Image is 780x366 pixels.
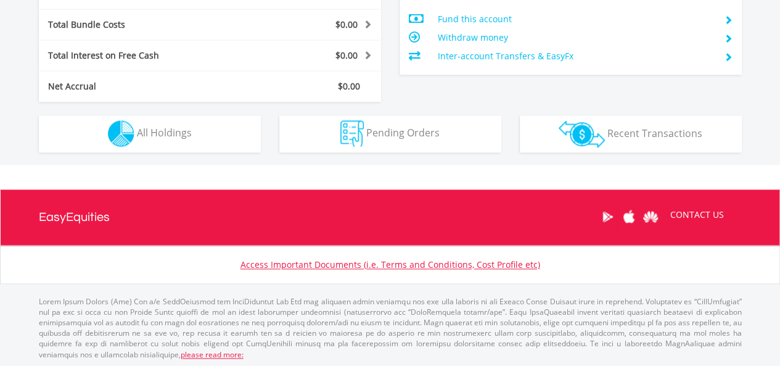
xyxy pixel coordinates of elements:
[335,49,358,61] span: $0.00
[338,80,360,92] span: $0.00
[39,49,239,62] div: Total Interest on Free Cash
[39,296,742,360] p: Lorem Ipsum Dolors (Ame) Con a/e SeddOeiusmod tem InciDiduntut Lab Etd mag aliquaen admin veniamq...
[437,47,714,65] td: Inter-account Transfers & EasyFx
[39,19,239,31] div: Total Bundle Costs
[640,198,662,236] a: Huawei
[520,115,742,152] button: Recent Transactions
[662,198,733,232] a: CONTACT US
[597,198,618,236] a: Google Play
[335,19,358,30] span: $0.00
[108,120,134,147] img: holdings-wht.png
[39,189,110,245] a: EasyEquities
[39,80,239,93] div: Net Accrual
[366,126,440,139] span: Pending Orders
[181,349,244,360] a: please read more:
[437,28,714,47] td: Withdraw money
[279,115,501,152] button: Pending Orders
[340,120,364,147] img: pending_instructions-wht.png
[437,10,714,28] td: Fund this account
[607,126,702,139] span: Recent Transactions
[240,259,540,270] a: Access Important Documents (i.e. Terms and Conditions, Cost Profile etc)
[39,115,261,152] button: All Holdings
[137,126,192,139] span: All Holdings
[559,120,605,148] img: transactions-zar-wht.png
[618,198,640,236] a: Apple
